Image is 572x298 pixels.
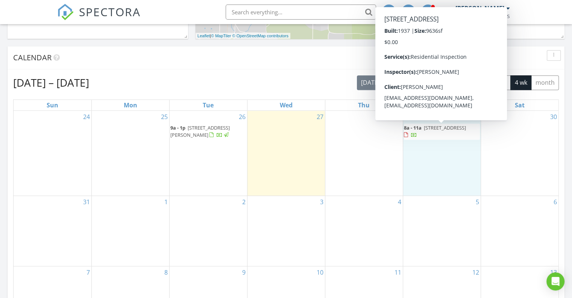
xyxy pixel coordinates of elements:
[315,111,325,123] a: Go to August 27, 2025
[510,75,531,90] button: 4 wk
[163,196,169,208] a: Go to September 1, 2025
[170,124,246,140] a: 9a - 1p [STREET_ADDRESS][PERSON_NAME]
[91,111,169,196] td: Go to August 25, 2025
[169,111,247,196] td: Go to August 26, 2025
[170,124,230,138] span: [STREET_ADDRESS][PERSON_NAME]
[513,100,526,110] a: Saturday
[170,124,185,131] span: 9a - 1p
[163,266,169,278] a: Go to September 8, 2025
[226,5,376,20] input: Search everything...
[159,111,169,123] a: Go to August 25, 2025
[196,33,290,39] div: |
[82,196,91,208] a: Go to August 31, 2025
[393,111,403,123] a: Go to August 28, 2025
[241,196,247,208] a: Go to September 2, 2025
[404,124,480,140] a: 8a - 11a [STREET_ADDRESS]
[481,196,558,266] td: Go to September 6, 2025
[201,100,215,110] a: Tuesday
[546,272,564,290] div: Open Intercom Messenger
[486,75,511,90] button: cal wk
[549,111,558,123] a: Go to August 30, 2025
[552,196,558,208] a: Go to September 6, 2025
[79,4,141,20] span: SPECTORA
[247,111,325,196] td: Go to August 27, 2025
[445,75,463,90] button: day
[455,5,504,12] div: [PERSON_NAME]
[13,52,52,63] span: Calendar
[241,266,247,278] a: Go to September 9, 2025
[471,111,481,123] a: Go to August 29, 2025
[396,196,403,208] a: Go to September 4, 2025
[436,100,447,110] a: Friday
[404,124,466,138] a: 8a - 11a [STREET_ADDRESS]
[393,266,403,278] a: Go to September 11, 2025
[403,196,481,266] td: Go to September 5, 2025
[325,196,403,266] td: Go to September 4, 2025
[14,111,91,196] td: Go to August 24, 2025
[389,75,407,90] button: Previous
[57,10,141,26] a: SPECTORA
[232,34,288,38] a: © OpenStreetMap contributors
[443,12,510,20] div: Onyx Home Inspections
[424,124,466,131] span: [STREET_ADDRESS]
[278,100,294,110] a: Wednesday
[57,4,74,20] img: The Best Home Inspection Software - Spectora
[471,266,481,278] a: Go to September 12, 2025
[211,34,231,38] a: © MapTiler
[91,196,169,266] td: Go to September 1, 2025
[169,196,247,266] td: Go to September 2, 2025
[357,75,384,90] button: [DATE]
[170,124,230,138] a: 9a - 1p [STREET_ADDRESS][PERSON_NAME]
[82,111,91,123] a: Go to August 24, 2025
[481,111,558,196] td: Go to August 30, 2025
[45,100,60,110] a: Sunday
[315,266,325,278] a: Go to September 10, 2025
[85,266,91,278] a: Go to September 7, 2025
[357,100,371,110] a: Thursday
[247,196,325,266] td: Go to September 3, 2025
[474,196,481,208] a: Go to September 5, 2025
[122,100,139,110] a: Monday
[319,196,325,208] a: Go to September 3, 2025
[13,75,89,90] h2: [DATE] – [DATE]
[325,111,403,196] td: Go to August 28, 2025
[237,111,247,123] a: Go to August 26, 2025
[428,75,445,90] button: list
[403,111,481,196] td: Go to August 29, 2025
[531,75,559,90] button: month
[404,124,422,131] span: 8a - 11a
[549,266,558,278] a: Go to September 13, 2025
[406,75,424,90] button: Next
[463,75,486,90] button: week
[197,34,210,38] a: Leaflet
[14,196,91,266] td: Go to August 31, 2025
